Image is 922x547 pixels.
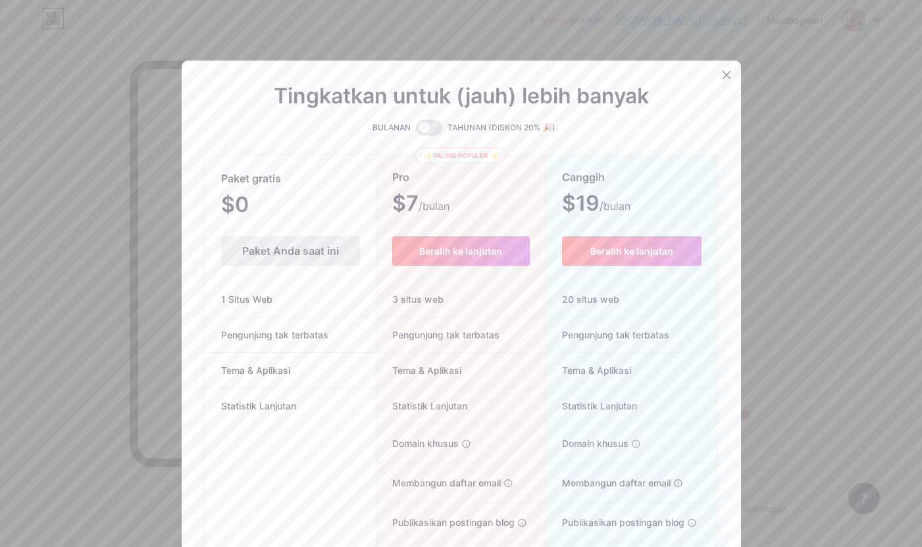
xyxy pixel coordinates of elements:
[562,365,631,376] font: Tema & Aplikasi
[221,365,290,376] font: Tema & Aplikasi
[419,246,502,257] font: Beralih ke lanjutan
[221,192,249,217] font: $0
[562,170,605,184] font: Canggih
[600,199,630,213] font: /bulan
[392,438,459,449] font: Domain khusus
[392,329,499,340] font: Pengunjung tak terbatas
[392,170,409,184] font: Pro
[392,477,501,488] font: Membangun daftar email
[562,400,637,411] font: Statistik Lanjutan
[221,329,328,340] font: Pengunjung tak terbatas
[372,122,411,132] font: BULANAN
[392,365,461,376] font: Tema & Aplikasi
[424,151,498,159] font: ✨ Paling populer ✨
[562,294,619,305] font: 20 situs web
[590,246,673,257] font: Beralih ke lanjutan
[562,517,684,528] font: Publikasikan postingan blog
[419,199,449,213] font: /bulan
[221,400,296,411] font: Statistik Lanjutan
[274,83,649,109] font: Tingkatkan untuk (jauh) lebih banyak
[221,172,281,185] font: Paket gratis
[562,477,671,488] font: Membangun daftar email
[562,329,669,340] font: Pengunjung tak terbatas
[392,517,515,528] font: Publikasikan postingan blog
[221,294,272,305] font: 1 Situs Web
[562,236,701,266] button: Beralih ke lanjutan
[242,244,339,257] font: Paket Anda saat ini
[562,190,600,216] font: $19
[392,400,467,411] font: Statistik Lanjutan
[392,236,530,266] button: Beralih ke lanjutan
[562,438,628,449] font: Domain khusus
[392,294,444,305] font: 3 situs web
[448,122,555,132] font: TAHUNAN (DISKON 20% 🎉)
[392,190,419,216] font: $7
